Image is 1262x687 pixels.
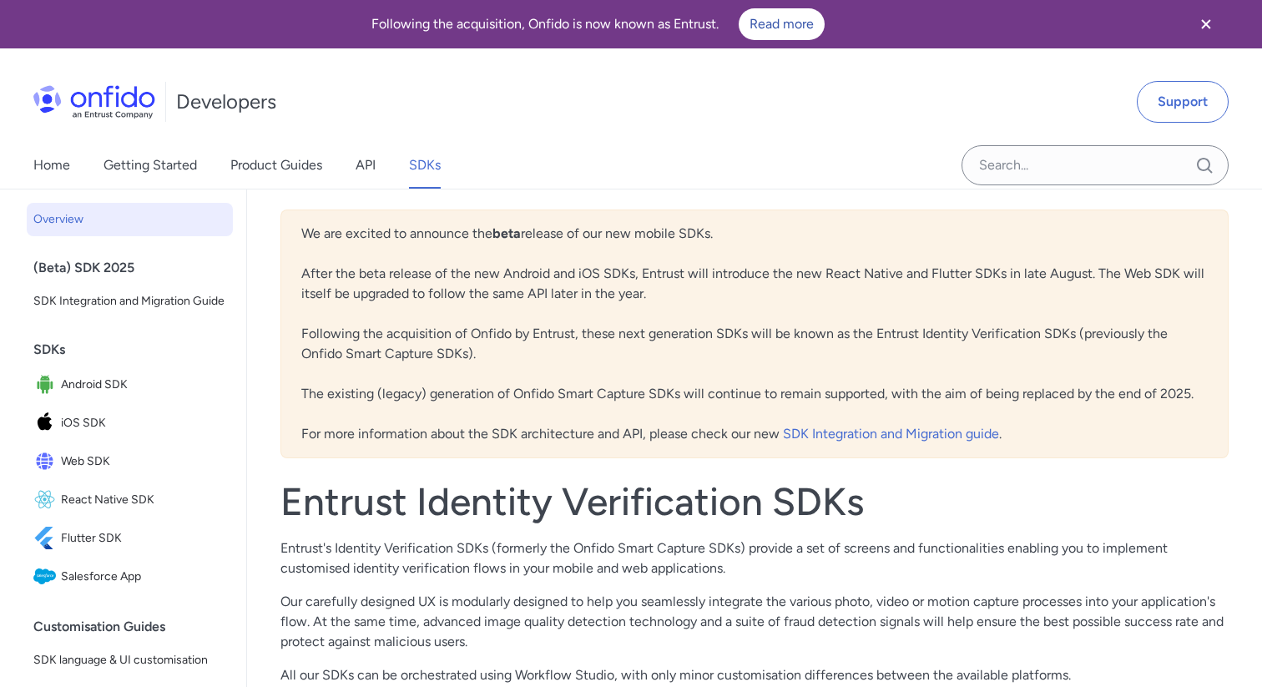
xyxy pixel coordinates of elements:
[27,405,233,442] a: IconiOS SDKiOS SDK
[33,527,61,550] img: IconFlutter SDK
[280,210,1229,458] div: We are excited to announce the release of our new mobile SDKs. After the beta release of the new ...
[27,285,233,318] a: SDK Integration and Migration Guide
[176,88,276,115] h1: Developers
[33,650,226,670] span: SDK language & UI customisation
[33,412,61,435] img: IconiOS SDK
[280,478,1229,525] h1: Entrust Identity Verification SDKs
[33,142,70,189] a: Home
[33,85,155,119] img: Onfido Logo
[33,373,61,397] img: IconAndroid SDK
[61,373,226,397] span: Android SDK
[33,333,240,366] div: SDKs
[1196,14,1216,34] svg: Close banner
[783,426,999,442] a: SDK Integration and Migration guide
[27,443,233,480] a: IconWeb SDKWeb SDK
[1137,81,1229,123] a: Support
[33,488,61,512] img: IconReact Native SDK
[61,412,226,435] span: iOS SDK
[1175,3,1237,45] button: Close banner
[280,665,1229,685] p: All our SDKs can be orchestrated using Workflow Studio, with only minor customisation differences...
[280,538,1229,578] p: Entrust's Identity Verification SDKs (formerly the Onfido Smart Capture SDKs) provide a set of sc...
[356,142,376,189] a: API
[280,592,1229,652] p: Our carefully designed UX is modularly designed to help you seamlessly integrate the various phot...
[33,565,61,588] img: IconSalesforce App
[27,558,233,595] a: IconSalesforce AppSalesforce App
[27,366,233,403] a: IconAndroid SDKAndroid SDK
[27,482,233,518] a: IconReact Native SDKReact Native SDK
[103,142,197,189] a: Getting Started
[739,8,825,40] a: Read more
[492,225,521,241] b: beta
[33,450,61,473] img: IconWeb SDK
[962,145,1229,185] input: Onfido search input field
[20,8,1175,40] div: Following the acquisition, Onfido is now known as Entrust.
[33,610,240,644] div: Customisation Guides
[33,251,240,285] div: (Beta) SDK 2025
[61,527,226,550] span: Flutter SDK
[61,565,226,588] span: Salesforce App
[27,520,233,557] a: IconFlutter SDKFlutter SDK
[27,203,233,236] a: Overview
[409,142,441,189] a: SDKs
[61,488,226,512] span: React Native SDK
[27,644,233,677] a: SDK language & UI customisation
[33,210,226,230] span: Overview
[61,450,226,473] span: Web SDK
[33,291,226,311] span: SDK Integration and Migration Guide
[230,142,322,189] a: Product Guides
